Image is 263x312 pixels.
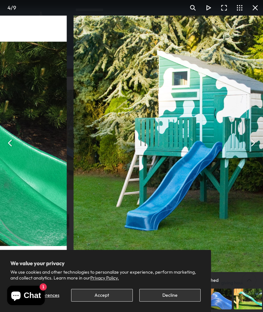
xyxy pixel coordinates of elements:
[139,289,201,302] button: Decline
[10,260,201,266] h2: We value your privacy
[245,135,260,151] button: Next
[71,289,132,302] button: Accept
[184,272,219,283] div: Slide - Best Shed
[3,135,18,151] button: Previous
[10,269,201,281] p: We use cookies and other technologies to personalize your experience, perform marketing, and coll...
[90,275,119,281] a: Privacy Policy.
[13,4,16,11] span: 9
[7,4,11,11] span: 4
[5,286,47,307] inbox-online-store-chat: Shopify online store chat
